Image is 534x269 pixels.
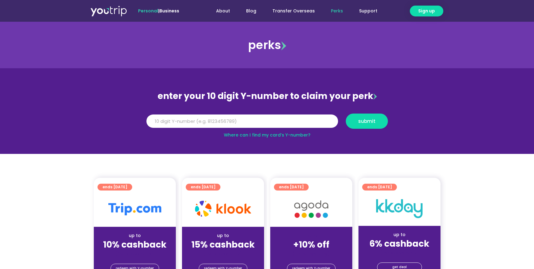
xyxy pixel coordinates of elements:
span: | [138,8,179,14]
a: Business [159,8,179,14]
div: up to [187,232,259,239]
strong: +10% off [293,239,329,251]
span: ends [DATE] [367,184,392,191]
div: up to [99,232,171,239]
a: ends [DATE] [98,184,132,191]
a: ends [DATE] [362,184,397,191]
strong: 6% cashback [369,238,429,250]
strong: 15% cashback [191,239,255,251]
div: (for stays only) [187,250,259,257]
strong: 10% cashback [103,239,167,251]
div: (for stays only) [99,250,171,257]
span: Sign up [418,8,435,14]
span: submit [358,119,376,123]
span: Personal [138,8,158,14]
a: Support [351,5,385,17]
button: submit [346,114,388,129]
a: Perks [323,5,351,17]
div: enter your 10 digit Y-number to claim your perk [143,88,391,104]
form: Y Number [146,114,388,133]
a: Sign up [410,6,443,16]
a: About [208,5,238,17]
span: ends [DATE] [191,184,215,191]
a: ends [DATE] [274,184,309,191]
div: (for stays only) [363,249,436,256]
a: Blog [238,5,264,17]
div: (for stays only) [275,250,347,257]
div: up to [363,231,436,238]
span: ends [DATE] [102,184,127,191]
span: ends [DATE] [279,184,304,191]
a: Where can I find my card’s Y-number? [224,132,310,138]
input: 10 digit Y-number (e.g. 8123456789) [146,114,338,128]
a: ends [DATE] [186,184,220,191]
a: Transfer Overseas [264,5,323,17]
span: up to [306,232,317,239]
nav: Menu [196,5,385,17]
